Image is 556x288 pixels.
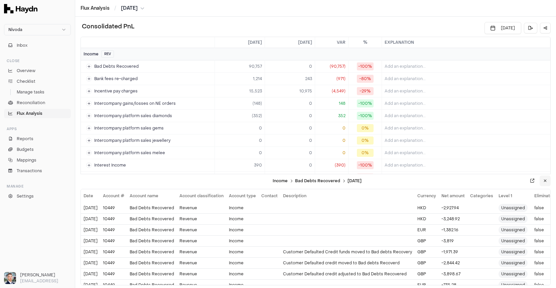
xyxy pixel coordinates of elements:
td: 0 [315,147,349,159]
td: Revenue [177,236,226,247]
button: Add an explanation... [385,86,548,96]
td: 10449 [100,203,127,214]
a: Flux Analysis [81,5,110,12]
td: 15,523 [215,85,265,97]
span: Flux Analysis [17,110,42,116]
td: 274,008 [215,172,265,184]
div: Apps [4,123,71,134]
td: [DATE] [81,214,100,225]
td: 10449 [100,225,127,236]
td: 243 [265,73,315,85]
td: EUR [415,225,439,236]
span: Bank fees re-charged [94,76,138,81]
span: Bad Debts Recovered [295,178,347,184]
span: Level 1 [499,193,512,199]
th: [DATE] [215,37,265,48]
img: Haydn Logo [4,4,37,13]
span: Settings [17,193,34,199]
td: (148) [215,97,265,110]
td: 0 [215,122,265,134]
span: 0% [357,136,374,145]
span: Description [283,193,306,199]
td: (390) [315,159,349,172]
span: [DATE] [121,5,138,12]
a: Budgets [4,145,71,154]
a: Settings [4,192,71,201]
td: Bad Debts Recovered [127,214,177,225]
td: [DATE] [81,247,100,258]
td: 390 [215,159,265,172]
td: 0 [265,110,315,122]
h3: [PERSON_NAME] [20,272,71,278]
td: Income [226,203,259,214]
a: Manage tasks [4,87,71,97]
span: Unassigned [499,259,528,267]
span: -100% [357,99,374,107]
td: Bad Debts Recovered [127,236,177,247]
span: -73% [357,174,374,182]
td: Income [226,214,259,225]
span: Intercompany gains/losses on NE orders [94,101,176,106]
h1: Consolidated PnL [81,22,134,34]
td: 10,975 [265,85,315,97]
td: 0 [265,97,315,110]
td: 148 [315,97,349,110]
button: Add an explanation... [385,173,548,182]
div: Income [84,50,114,58]
td: Revenue [177,214,226,225]
a: Checklist [4,77,71,86]
td: -2,844.42 [439,258,467,269]
td: 0 [215,147,265,159]
td: 0 [265,60,315,73]
td: (352) [215,110,265,122]
span: Account name [130,193,158,199]
td: GBP [415,269,439,280]
td: 0 [215,134,265,147]
span: Nivoda [8,27,22,32]
p: [EMAIL_ADDRESS] [20,278,71,284]
td: 0 [265,122,315,134]
span: Interest Income [94,163,126,168]
span: Overview [17,68,35,74]
th: [DATE] [265,37,315,48]
span: Add an explanation... [385,64,426,69]
td: Bad Debts Recovered [127,225,177,236]
td: 0 [265,159,315,172]
a: Overview [4,66,71,75]
span: Add an explanation... [385,138,426,143]
span: -80% [357,75,374,83]
td: [DATE] [81,225,100,236]
span: Add an explanation... [385,150,426,156]
td: 0 [315,122,349,134]
span: Inbox [17,42,27,48]
td: 74,037 [265,172,315,184]
span: -100% [357,62,374,70]
td: Customer Defaulted credit moved to Bad debts Recoverd [280,258,415,269]
td: [DATE] [81,236,100,247]
td: Income [226,225,259,236]
span: Unassigned [499,270,528,278]
span: Add an explanation... [385,113,426,118]
span: Add an explanation... [385,125,426,131]
span: Add an explanation... [385,88,426,94]
td: HKD [415,203,439,214]
td: Revenue [177,269,226,280]
span: 0% [357,149,374,157]
span: Intercompany platform sales jewellery [94,138,170,143]
td: GBP [415,236,439,247]
span: Intercompany platform sales diamonds [94,113,172,118]
button: [DATE] [484,22,521,34]
span: Date [84,193,93,199]
td: [DATE] [81,269,100,280]
div: Manage [4,181,71,192]
a: Flux Analysis [4,109,71,118]
td: Income [226,258,259,269]
span: Reconciliation [17,100,45,106]
td: Income [226,269,259,280]
button: Add an explanation... [385,111,548,120]
td: HKD [415,214,439,225]
td: (90,757) [315,60,349,73]
span: Transactions [17,168,42,174]
span: -100% [357,112,374,120]
td: Income [226,247,259,258]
